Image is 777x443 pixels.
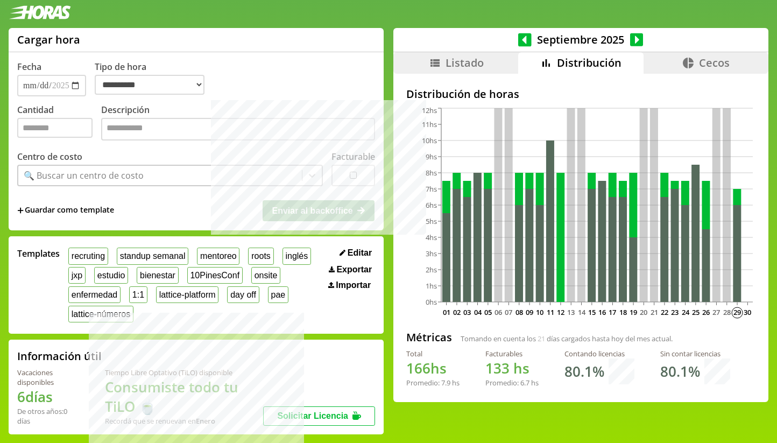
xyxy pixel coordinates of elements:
tspan: 9hs [426,152,437,161]
text: 07 [505,307,512,317]
tspan: 1hs [426,281,437,291]
text: 06 [495,307,502,317]
span: Listado [446,55,484,70]
button: onsite [251,267,280,284]
h1: 80.1 % [660,362,700,381]
img: logotipo [9,5,71,19]
label: Descripción [101,104,375,143]
button: mentoreo [197,248,239,264]
tspan: 4hs [426,233,437,242]
label: Centro de costo [17,151,82,163]
button: day off [227,286,259,303]
text: 14 [577,307,585,317]
textarea: Descripción [101,118,375,140]
span: Septiembre 2025 [532,32,630,47]
span: 166 [406,358,430,378]
text: 15 [588,307,596,317]
text: 27 [712,307,720,317]
button: Solicitar Licencia [263,406,375,426]
button: recruting [68,248,108,264]
div: Total [406,349,460,358]
tspan: 0hs [426,297,437,307]
text: 29 [733,307,741,317]
button: pae [268,286,288,303]
button: Exportar [326,264,375,275]
span: Cecos [699,55,730,70]
text: 22 [661,307,668,317]
label: Cantidad [17,104,101,143]
button: bienestar [137,267,178,284]
button: 1:1 [129,286,147,303]
button: lattice-números [68,306,133,322]
text: 10 [536,307,543,317]
button: lattice-platform [156,286,219,303]
label: Tipo de hora [95,61,213,96]
h2: Distribución de horas [406,87,755,101]
text: 04 [474,307,482,317]
div: De otros años: 0 días [17,406,79,426]
h1: Cargar hora [17,32,80,47]
tspan: 11hs [422,119,437,129]
span: Importar [336,280,371,290]
text: 17 [609,307,616,317]
tspan: 7hs [426,184,437,194]
span: 21 [538,334,545,343]
text: 03 [463,307,471,317]
span: 133 [485,358,510,378]
button: roots [248,248,273,264]
text: 01 [442,307,450,317]
h1: hs [485,358,539,378]
text: 21 [650,307,658,317]
text: 19 [630,307,637,317]
text: 25 [692,307,700,317]
b: Enero [196,416,215,426]
div: Promedio: hs [485,378,539,388]
tspan: 10hs [422,136,437,145]
tspan: 12hs [422,106,437,115]
span: + [17,205,24,216]
tspan: 6hs [426,200,437,210]
button: enfermedad [68,286,121,303]
div: Recordá que se renuevan en [105,416,263,426]
text: 02 [453,307,461,317]
text: 28 [723,307,731,317]
text: 23 [671,307,679,317]
text: 18 [619,307,627,317]
span: Solicitar Licencia [277,411,348,420]
text: 12 [557,307,564,317]
tspan: 8hs [426,168,437,178]
text: 09 [526,307,533,317]
h1: 6 días [17,387,79,406]
div: Tiempo Libre Optativo (TiLO) disponible [105,368,263,377]
text: 26 [702,307,710,317]
tspan: 5hs [426,216,437,226]
span: Distribución [557,55,621,70]
tspan: 2hs [426,265,437,275]
h1: hs [406,358,460,378]
button: jxp [68,267,86,284]
button: 10PinesConf [187,267,243,284]
span: Templates [17,248,60,259]
span: Tomando en cuenta los días cargados hasta hoy del mes actual. [461,334,673,343]
text: 11 [546,307,554,317]
select: Tipo de hora [95,75,204,95]
span: Editar [348,248,372,258]
button: estudio [94,267,128,284]
span: +Guardar como template [17,205,114,216]
text: 08 [515,307,523,317]
div: Promedio: hs [406,378,460,388]
text: 30 [744,307,751,317]
h1: 80.1 % [564,362,604,381]
text: 24 [681,307,689,317]
text: 16 [598,307,606,317]
label: Facturable [331,151,375,163]
button: inglés [282,248,311,264]
tspan: 3hs [426,249,437,258]
div: Facturables [485,349,539,358]
div: Sin contar licencias [660,349,730,358]
h2: Información útil [17,349,102,363]
div: Vacaciones disponibles [17,368,79,387]
span: Exportar [336,265,372,275]
h2: Métricas [406,330,452,344]
span: 7.9 [441,378,450,388]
